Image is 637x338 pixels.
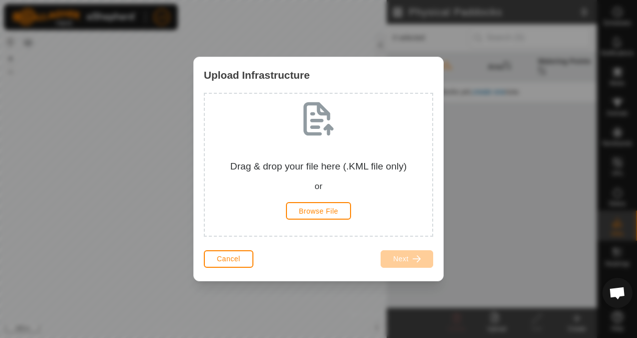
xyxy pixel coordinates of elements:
[286,202,352,220] button: Browse File
[217,255,240,263] span: Cancel
[204,67,309,83] span: Upload Infrastructure
[204,250,253,268] button: Cancel
[299,207,339,215] span: Browse File
[602,278,632,308] div: Open chat
[213,159,424,193] div: Drag & drop your file here (.KML file only)
[213,180,424,193] div: or
[393,255,409,263] span: Next
[381,250,433,268] button: Next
